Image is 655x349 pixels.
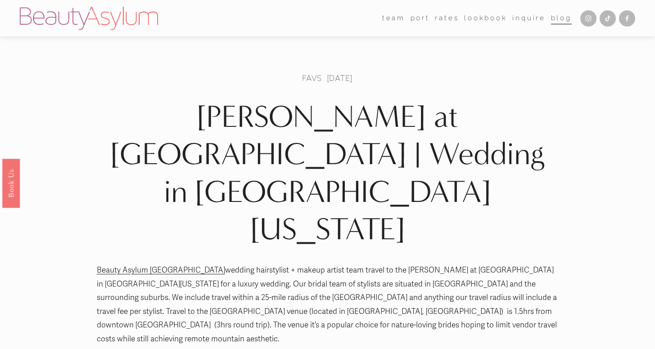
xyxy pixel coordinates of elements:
[382,12,405,24] span: team
[580,10,596,27] a: Instagram
[327,73,353,83] span: [DATE]
[97,98,559,248] h1: [PERSON_NAME] at [GEOGRAPHIC_DATA] | Wedding in [GEOGRAPHIC_DATA][US_STATE]
[2,159,20,208] a: Book Us
[411,11,430,25] a: port
[97,265,225,275] a: Beauty Asylum [GEOGRAPHIC_DATA]
[619,10,635,27] a: Facebook
[435,11,459,25] a: Rates
[600,10,616,27] a: TikTok
[382,11,405,25] a: folder dropdown
[512,11,546,25] a: Inquire
[551,11,572,25] a: Blog
[464,11,507,25] a: Lookbook
[302,73,321,83] a: Favs
[20,7,158,30] img: Beauty Asylum | Bridal Hair &amp; Makeup Charlotte &amp; Atlanta
[97,264,559,346] p: wedding hairstylist + makeup artist team travel to the [PERSON_NAME] at [GEOGRAPHIC_DATA] in [GEO...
